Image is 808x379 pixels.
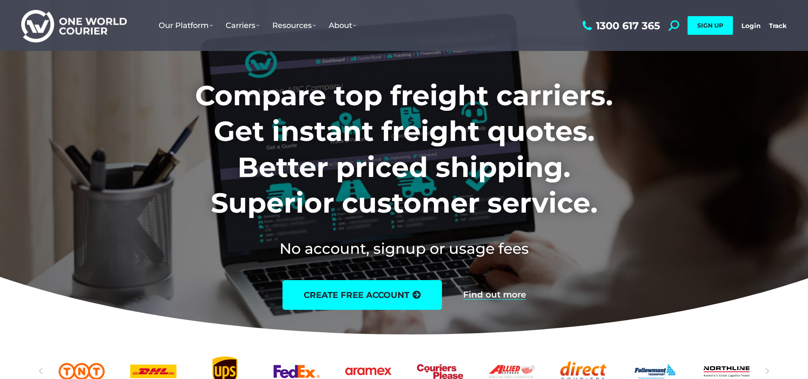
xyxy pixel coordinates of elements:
a: Login [741,22,760,30]
a: Our Platform [152,12,219,39]
a: 1300 617 365 [580,20,660,31]
a: create free account [282,280,442,310]
span: About [329,21,356,30]
h1: Compare top freight carriers. Get instant freight quotes. Better priced shipping. Superior custom... [139,78,669,221]
a: Carriers [219,12,266,39]
a: Resources [266,12,322,39]
span: Carriers [226,21,260,30]
span: Our Platform [159,21,213,30]
a: About [322,12,363,39]
span: SIGN UP [697,22,723,29]
a: Track [769,22,787,30]
a: SIGN UP [688,16,733,35]
h2: No account, signup or usage fees [139,238,669,259]
img: One World Courier [21,8,127,43]
a: Find out more [463,290,526,300]
span: Resources [272,21,316,30]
